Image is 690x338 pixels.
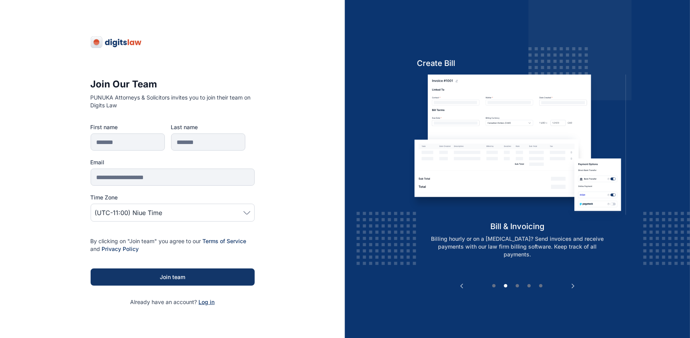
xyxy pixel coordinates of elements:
label: Email [91,158,255,166]
p: Already have an account? [91,298,255,306]
h5: bill & invoicing [409,221,626,232]
button: 2 [502,282,510,290]
label: Last name [171,123,245,131]
p: Billing hourly or on a [MEDICAL_DATA]? Send invoices and receive payments with our law firm billi... [418,235,618,258]
button: 4 [526,282,533,290]
button: Next [569,282,577,290]
p: By clicking on "Join team" you agree to our and [91,237,255,253]
span: (UTC-11:00) Niue Time [95,208,163,217]
a: Log in [199,299,215,305]
h5: Create Bill [409,58,626,69]
img: bill-and-invoicin [409,75,626,221]
a: Terms of Service [203,238,247,244]
a: Privacy Policy [102,245,139,252]
p: PUNUKA Attorneys & Solicitors invites you to join their team on Digits Law [91,94,255,109]
img: digitslaw-logo [91,36,142,48]
button: Previous [458,282,466,290]
h3: Join Our Team [91,78,255,91]
button: 5 [537,282,545,290]
span: Time Zone [91,194,118,201]
label: First name [91,123,165,131]
div: Join team [103,273,242,281]
button: Join team [91,269,255,286]
button: 1 [490,282,498,290]
button: 3 [514,282,522,290]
